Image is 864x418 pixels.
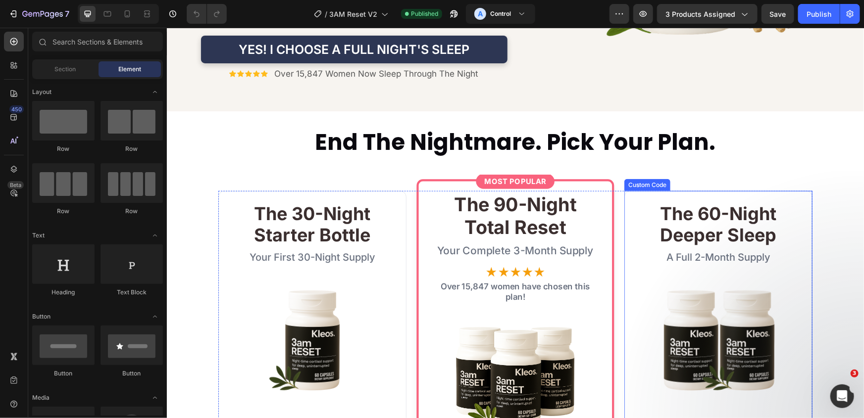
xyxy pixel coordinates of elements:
[466,4,535,24] button: AControl
[325,9,327,19] span: /
[32,393,50,402] span: Media
[32,288,95,297] div: Heading
[32,144,95,153] div: Row
[264,215,433,231] p: Your Complete 3-Month Supply
[147,309,163,325] span: Toggle open
[762,4,794,24] button: Save
[101,144,163,153] div: Row
[807,9,831,19] div: Publish
[665,9,735,19] span: 3 products assigned
[32,88,51,96] span: Layout
[459,153,502,162] div: Custom Code
[411,9,438,18] span: Published
[147,228,163,243] span: Toggle open
[770,10,786,18] span: Save
[187,4,227,24] div: Undo/Redo
[7,181,24,189] div: Beta
[32,231,45,240] span: Text
[319,237,379,251] span: ★★★★★
[101,369,163,378] div: Button
[9,105,24,113] div: 450
[830,384,854,408] iframe: Intercom live chat
[282,282,415,416] img: 3 Bottles of Kleos Reset
[32,32,163,51] input: Search Sections & Elements
[167,28,864,418] iframe: Design area
[490,9,511,19] h3: Control
[147,390,163,406] span: Toggle open
[309,146,388,161] div: MOST POPULAR
[32,312,51,321] span: Button
[264,166,433,211] h3: The 90-Night Total Reset
[470,222,633,237] p: A Full 2-Month Supply
[118,65,141,74] span: Element
[4,4,74,24] button: 7
[798,4,840,24] button: Publish
[147,84,163,100] span: Toggle open
[478,9,483,19] p: A
[101,207,163,216] div: Row
[32,207,95,216] div: Row
[55,65,76,74] span: Section
[101,288,163,297] div: Text Block
[329,9,377,19] span: 3AM Reset V2
[264,254,433,274] p: Over 15,847 women have chosen this plan!
[657,4,758,24] button: 3 products assigned
[488,249,615,375] img: 2 Bottles of Kleos Reset
[851,370,859,377] span: 3
[32,369,95,378] div: Button
[65,8,69,20] p: 7
[470,176,633,218] h3: The 60-Night Deeper Sleep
